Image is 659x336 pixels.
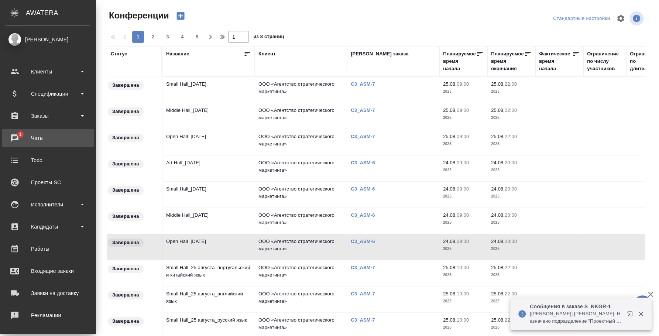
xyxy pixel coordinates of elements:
div: Ограничение по числу участников [587,50,622,72]
span: 1 [14,131,26,138]
td: Small Hall_25 августа_португальский и китайский язык [162,260,255,286]
p: Завершена [112,108,139,115]
a: Todo [2,151,94,169]
p: [[PERSON_NAME]] [PERSON_NAME]. Назначено подразделение "Проектный офис" [530,310,622,325]
p: Завершена [112,160,139,168]
div: Фактическое время начала [539,50,572,72]
a: Заявки на доставку [2,284,94,302]
p: 25.08, [491,265,505,270]
p: 2025 [491,140,532,148]
div: Клиенты [6,66,90,77]
p: 2025 [443,193,484,200]
p: 22:00 [505,81,517,87]
p: 09:00 [457,186,469,192]
td: Open Hall_[DATE] [162,234,255,260]
p: 20:00 [505,212,517,218]
p: 25.08, [491,81,505,87]
a: C3_ASM-6 [351,186,380,192]
p: 24.08, [491,160,505,165]
p: 09:00 [457,160,469,165]
p: 22:00 [505,134,517,139]
a: C3_ASM-7 [351,134,380,139]
p: 25.08, [443,317,457,323]
button: Открыть в новой вкладке [622,306,640,324]
div: [PERSON_NAME] заказа [351,50,408,58]
p: Завершена [112,239,139,246]
span: 4 [176,33,188,41]
p: 22:00 [505,265,517,270]
p: 25.08, [443,107,457,113]
p: 2025 [491,219,532,226]
p: 2025 [443,167,484,174]
p: 25.08, [443,81,457,87]
p: 09:00 [457,134,469,139]
span: из 8 страниц [253,32,284,43]
p: Завершена [112,82,139,89]
p: Завершена [112,134,139,141]
p: 2025 [491,271,532,279]
p: 10:00 [457,291,469,296]
a: C3_ASM-7 [351,265,380,270]
td: Open Hall_[DATE] [162,129,255,155]
p: 2025 [491,88,532,95]
div: Чаты [6,133,90,144]
div: Исполнители [6,199,90,210]
div: Заявки на доставку [6,288,90,299]
a: C3_ASM-7 [351,107,380,113]
span: 5 [191,33,203,41]
div: Планируемое время окончания [491,50,524,72]
p: Завершена [112,291,139,299]
td: ООО «Агентство стратегического маркетинга» [255,77,347,103]
p: Завершена [112,318,139,325]
a: C3_ASM-6 [351,212,380,218]
td: ООО «Агентство стратегического маркетинга» [255,103,347,129]
p: 2025 [443,140,484,148]
p: 2025 [491,167,532,174]
a: C3_ASM-7 [351,81,380,87]
p: 2025 [443,298,484,305]
p: 2025 [443,88,484,95]
td: ООО «Агентство стратегического маркетинга» [255,208,347,234]
p: 24.08, [443,186,457,192]
div: Заказы [6,110,90,121]
p: 2025 [491,245,532,253]
span: 3 [162,33,174,41]
p: 20:00 [505,186,517,192]
span: Посмотреть информацию [629,11,645,25]
td: Small Hall_[DATE] [162,77,255,103]
a: C3_ASM-6 [351,239,380,244]
p: 09:00 [457,239,469,244]
span: 2 [147,33,159,41]
p: 09:00 [457,107,469,113]
span: Конференции [107,10,169,21]
a: C3_ASM-7 [351,291,380,296]
p: 10:00 [457,265,469,270]
p: 10:00 [457,317,469,323]
p: 2025 [443,245,484,253]
div: Входящие заявки [6,265,90,277]
td: ООО «Агентство стратегического маркетинга» [255,287,347,312]
p: 25.08, [491,291,505,296]
button: 🙏 [633,295,652,314]
td: ООО «Агентство стратегического маркетинга» [255,129,347,155]
p: 24.08, [491,212,505,218]
p: Завершена [112,213,139,220]
div: Работы [6,243,90,254]
p: 2025 [491,298,532,305]
div: Спецификации [6,88,90,99]
p: 2025 [491,193,532,200]
div: split button [551,13,612,24]
td: ООО «Агентство стратегического маркетинга» [255,260,347,286]
p: 25.08, [443,265,457,270]
div: Статус [111,50,127,58]
td: Small Hall_25 августа_английский язык [162,287,255,312]
p: Завершена [112,186,139,194]
a: Рекламации [2,306,94,325]
p: 2025 [491,114,532,121]
div: Планируемое время начала [443,50,476,72]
